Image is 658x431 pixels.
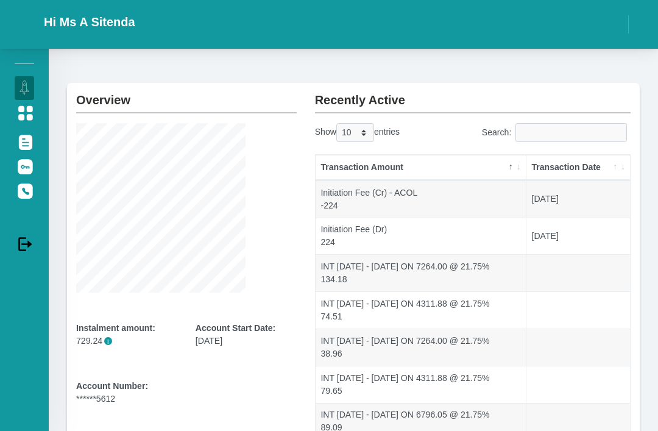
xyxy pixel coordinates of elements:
[526,180,630,218] td: [DATE]
[15,76,34,99] a: Dashboard
[15,231,34,254] a: Logout
[526,155,630,180] th: Transaction Date: activate to sort column ascending
[316,155,526,180] th: Transaction Amount: activate to sort column descending
[76,323,155,333] b: Instalment amount:
[526,218,630,255] td: [DATE]
[482,123,631,142] label: Search:
[76,381,148,391] b: Account Number:
[336,123,374,142] select: Showentries
[515,123,627,142] input: Search:
[44,15,135,29] h2: Hi Ms A Sitenda
[15,179,34,202] a: Contact Us
[76,83,297,107] h2: Overview
[15,154,34,177] a: Update Password
[196,322,297,347] div: [DATE]
[15,101,34,124] a: Manage Account
[316,254,526,291] td: INT [DATE] - [DATE] ON 7264.00 @ 21.75% 134.18
[15,57,34,69] li: Manage
[316,329,526,366] td: INT [DATE] - [DATE] ON 7264.00 @ 21.75% 38.96
[104,337,112,345] span: i
[315,83,631,107] h2: Recently Active
[316,218,526,255] td: Initiation Fee (Dr) 224
[316,180,526,218] td: Initiation Fee (Cr) - ACOL -224
[316,366,526,403] td: INT [DATE] - [DATE] ON 4311.88 @ 21.75% 79.65
[15,130,34,153] a: Documents
[76,335,177,347] p: 729.24
[196,323,275,333] b: Account Start Date:
[316,291,526,329] td: INT [DATE] - [DATE] ON 4311.88 @ 21.75% 74.51
[315,123,400,142] label: Show entries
